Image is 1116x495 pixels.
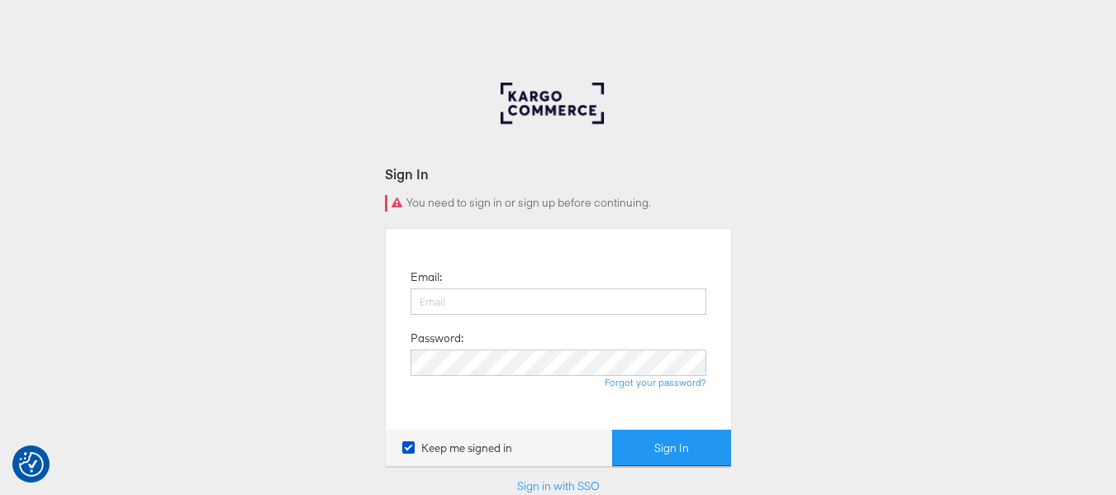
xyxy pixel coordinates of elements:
[411,331,463,346] label: Password:
[517,478,600,493] a: Sign in with SSO
[19,452,44,477] button: Consent Preferences
[19,452,44,477] img: Revisit consent button
[411,269,442,285] label: Email:
[612,430,731,467] button: Sign In
[402,440,512,456] label: Keep me signed in
[385,164,732,183] div: Sign In
[385,195,732,212] div: You need to sign in or sign up before continuing.
[411,288,706,315] input: Email
[605,376,706,388] a: Forgot your password?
